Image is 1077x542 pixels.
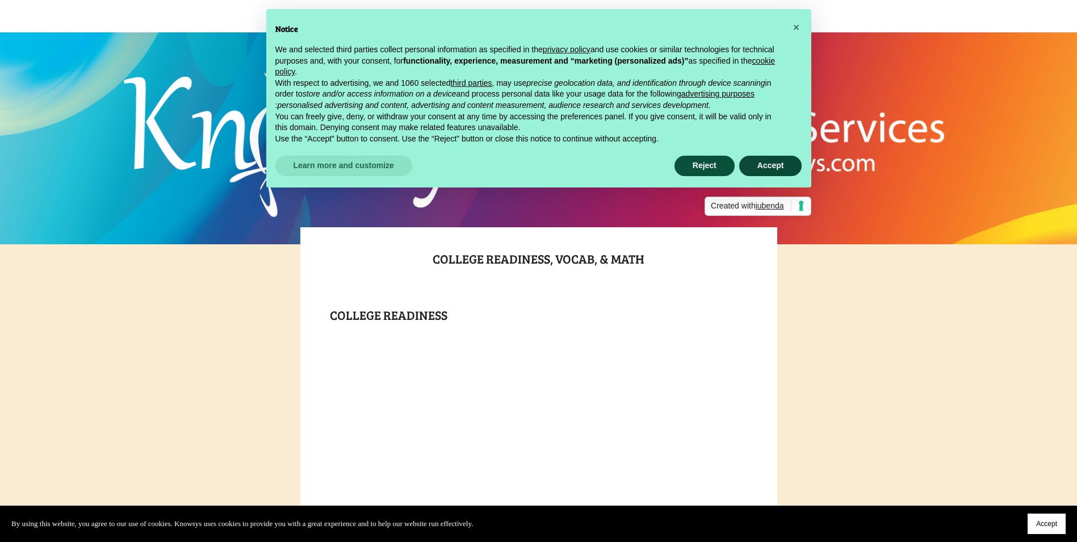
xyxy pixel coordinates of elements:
span: Created with [711,201,791,212]
h2: Notice [275,23,784,35]
button: Accept [1028,514,1066,534]
p: We and selected third parties collect personal information as specified in the and use cookies or... [275,44,784,78]
span: iubenda [756,201,784,210]
button: Close this notice [787,18,806,36]
button: Accept [739,156,802,176]
button: Learn more and customize [275,156,412,176]
a: cookie policy [275,56,776,77]
p: Use the “Accept” button to consent. Use the “Reject” button or close this notice to continue with... [275,134,784,145]
h1: College Readiness [330,305,748,325]
p: You can freely give, deny, or withdraw your consent at any time by accessing the preferences pane... [275,111,784,134]
button: Reject [674,156,735,176]
a: Created withiubenda [705,197,811,216]
button: third parties [450,78,492,89]
a: privacy policy [543,45,590,54]
button: advertising purposes [681,89,755,100]
em: precise geolocation data, and identification through device scanning [526,78,765,87]
p: By using this website, you agree to our use of cookies. Knowsys uses cookies to provide you with ... [11,518,473,530]
em: personalised advertising and content, advertising and content measurement, audience research and ... [277,101,710,110]
p: With respect to advertising, we and 1060 selected , may use in order to and process personal data... [275,78,784,111]
span: × [793,21,800,34]
span: Accept [1036,520,1057,528]
strong: functionality, experience, measurement and “marketing (personalized ads)” [403,56,688,65]
em: store and/or access information on a device [303,89,456,98]
h1: College readiness, Vocab, & Math [330,248,748,289]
